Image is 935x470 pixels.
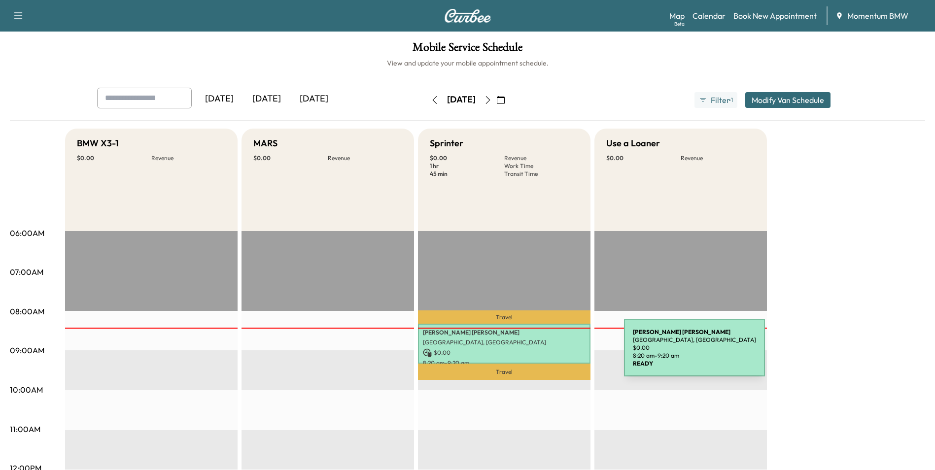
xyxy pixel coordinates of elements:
[10,344,44,356] p: 09:00AM
[10,266,43,278] p: 07:00AM
[430,136,463,150] h5: Sprinter
[253,136,277,150] h5: MARS
[243,88,290,110] div: [DATE]
[10,423,40,435] p: 11:00AM
[418,310,590,324] p: Travel
[253,154,328,162] p: $ 0.00
[10,227,44,239] p: 06:00AM
[674,20,685,28] div: Beta
[196,88,243,110] div: [DATE]
[77,136,119,150] h5: BMW X3-1
[681,154,755,162] p: Revenue
[447,94,476,106] div: [DATE]
[711,94,728,106] span: Filter
[731,96,733,104] span: 1
[606,154,681,162] p: $ 0.00
[418,364,590,380] p: Travel
[504,170,579,178] p: Transit Time
[693,10,726,22] a: Calendar
[430,162,504,170] p: 1 hr
[430,154,504,162] p: $ 0.00
[423,329,586,336] p: [PERSON_NAME] [PERSON_NAME]
[606,136,660,150] h5: Use a Loaner
[694,92,737,108] button: Filter●1
[10,58,925,68] h6: View and update your mobile appointment schedule.
[430,170,504,178] p: 45 min
[423,348,586,357] p: $ 0.00
[151,154,226,162] p: Revenue
[423,359,586,367] p: 8:20 am - 9:20 am
[290,88,338,110] div: [DATE]
[10,305,44,317] p: 08:00AM
[444,9,491,23] img: Curbee Logo
[745,92,831,108] button: Modify Van Schedule
[847,10,908,22] span: Momentum BMW
[423,338,586,346] p: [GEOGRAPHIC_DATA], [GEOGRAPHIC_DATA]
[504,162,579,170] p: Work Time
[10,384,43,396] p: 10:00AM
[504,154,579,162] p: Revenue
[728,98,730,102] span: ●
[669,10,685,22] a: MapBeta
[733,10,817,22] a: Book New Appointment
[328,154,402,162] p: Revenue
[77,154,151,162] p: $ 0.00
[10,41,925,58] h1: Mobile Service Schedule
